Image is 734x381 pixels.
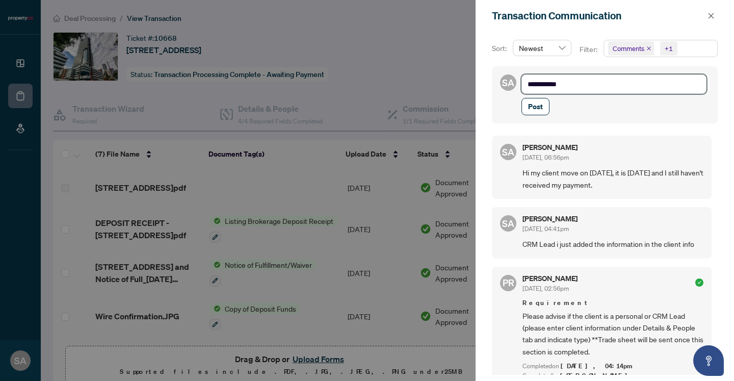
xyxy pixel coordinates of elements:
[522,238,703,250] span: CRM Lead i just added the information in the client info
[608,41,654,56] span: Comments
[502,145,514,159] span: SA
[522,144,578,151] h5: [PERSON_NAME]
[561,362,634,370] span: [DATE], 04:14pm
[695,278,703,287] span: check-circle
[613,43,644,54] span: Comments
[502,75,514,90] span: SA
[646,46,651,51] span: close
[528,98,543,115] span: Post
[522,225,569,233] span: [DATE], 04:41pm
[580,44,599,55] p: Filter:
[522,275,578,282] h5: [PERSON_NAME]
[519,40,565,56] span: Newest
[560,371,633,380] span: [PERSON_NAME]
[665,43,673,54] div: +1
[522,167,703,191] span: Hi my client move on [DATE], it is [DATE] and I still haven't received my payment.
[522,285,569,292] span: [DATE], 02:56pm
[522,362,703,371] div: Completed on
[502,216,514,231] span: SA
[503,275,514,290] span: PR
[492,43,509,54] p: Sort:
[521,98,549,115] button: Post
[522,154,569,161] span: [DATE], 06:56pm
[522,371,703,381] div: Completed by
[707,12,715,19] span: close
[522,310,703,358] span: Please advise if the client is a personal or CRM Lead (please enter client information under Deta...
[492,8,704,23] div: Transaction Communication
[522,215,578,222] h5: [PERSON_NAME]
[693,345,724,376] button: Open asap
[522,298,703,308] span: Requirement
